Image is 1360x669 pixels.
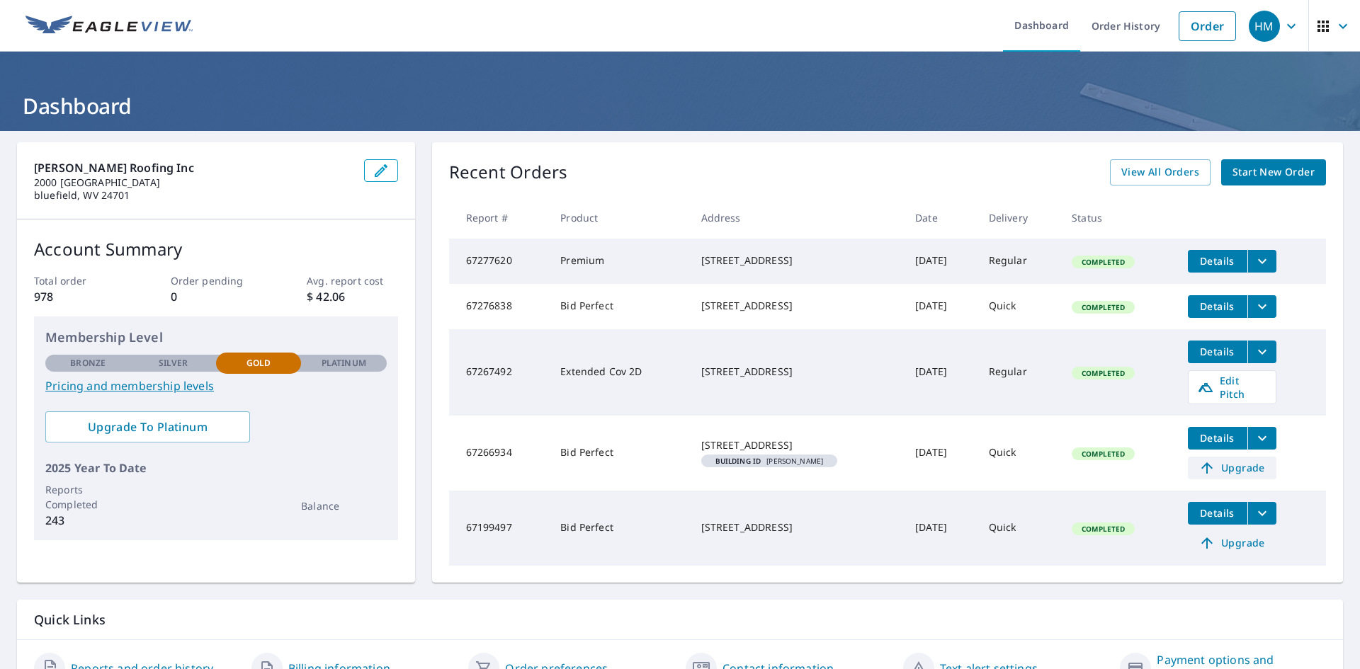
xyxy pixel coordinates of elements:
[1249,11,1280,42] div: HM
[449,239,550,284] td: 67277620
[977,197,1060,239] th: Delivery
[904,329,977,416] td: [DATE]
[904,197,977,239] th: Date
[549,416,689,491] td: Bid Perfect
[701,438,892,452] div: [STREET_ADDRESS]
[707,457,832,464] span: [PERSON_NAME]
[1188,341,1247,363] button: detailsBtn-67267492
[1188,370,1276,404] a: Edit Pitch
[45,512,130,529] p: 243
[34,611,1326,629] p: Quick Links
[701,299,892,313] div: [STREET_ADDRESS]
[449,159,568,185] p: Recent Orders
[34,176,353,189] p: 2000 [GEOGRAPHIC_DATA]
[45,377,387,394] a: Pricing and membership levels
[34,288,125,305] p: 978
[171,273,261,288] p: Order pending
[701,253,892,268] div: [STREET_ADDRESS]
[977,416,1060,491] td: Quick
[1247,427,1276,450] button: filesDropdownBtn-67266934
[1196,459,1268,476] span: Upgrade
[549,197,689,239] th: Product
[1232,164,1315,181] span: Start New Order
[1073,524,1133,534] span: Completed
[904,491,977,566] td: [DATE]
[1073,449,1133,459] span: Completed
[1188,457,1276,479] a: Upgrade
[246,357,271,370] p: Gold
[1247,502,1276,525] button: filesDropdownBtn-67199497
[977,239,1060,284] td: Regular
[34,189,353,202] p: bluefield, WV 24701
[45,482,130,512] p: Reports Completed
[301,498,386,513] p: Balance
[690,197,904,239] th: Address
[449,491,550,566] td: 67199497
[171,288,261,305] p: 0
[1247,250,1276,273] button: filesDropdownBtn-67277620
[159,357,188,370] p: Silver
[1110,159,1211,185] a: View All Orders
[1073,257,1133,267] span: Completed
[34,236,398,262] p: Account Summary
[34,273,125,288] p: Total order
[45,328,387,347] p: Membership Level
[1196,431,1239,445] span: Details
[1188,532,1276,554] a: Upgrade
[45,411,250,442] a: Upgrade To Platinum
[549,491,689,566] td: Bid Perfect
[701,520,892,534] div: [STREET_ADDRESS]
[307,273,397,288] p: Avg. report cost
[549,284,689,329] td: Bid Perfect
[715,457,761,464] em: Building ID
[977,329,1060,416] td: Regular
[1196,534,1268,551] span: Upgrade
[1196,254,1239,268] span: Details
[1073,368,1133,378] span: Completed
[1060,197,1176,239] th: Status
[322,357,366,370] p: Platinum
[1179,11,1236,41] a: Order
[1196,345,1239,358] span: Details
[1121,164,1199,181] span: View All Orders
[70,357,106,370] p: Bronze
[1073,302,1133,312] span: Completed
[1196,299,1239,313] span: Details
[45,459,387,476] p: 2025 Year To Date
[1188,295,1247,318] button: detailsBtn-67276838
[1247,341,1276,363] button: filesDropdownBtn-67267492
[25,16,193,37] img: EV Logo
[1188,502,1247,525] button: detailsBtn-67199497
[904,416,977,491] td: [DATE]
[1188,427,1247,450] button: detailsBtn-67266934
[904,239,977,284] td: [DATE]
[307,288,397,305] p: $ 42.06
[549,239,689,284] td: Premium
[701,365,892,379] div: [STREET_ADDRESS]
[904,284,977,329] td: [DATE]
[449,329,550,416] td: 67267492
[977,491,1060,566] td: Quick
[1197,374,1267,401] span: Edit Pitch
[549,329,689,416] td: Extended Cov 2D
[449,197,550,239] th: Report #
[1221,159,1326,185] a: Start New Order
[977,284,1060,329] td: Quick
[57,419,239,435] span: Upgrade To Platinum
[34,159,353,176] p: [PERSON_NAME] roofing inc
[1188,250,1247,273] button: detailsBtn-67277620
[1247,295,1276,318] button: filesDropdownBtn-67276838
[17,91,1343,120] h1: Dashboard
[449,284,550,329] td: 67276838
[1196,506,1239,520] span: Details
[449,416,550,491] td: 67266934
